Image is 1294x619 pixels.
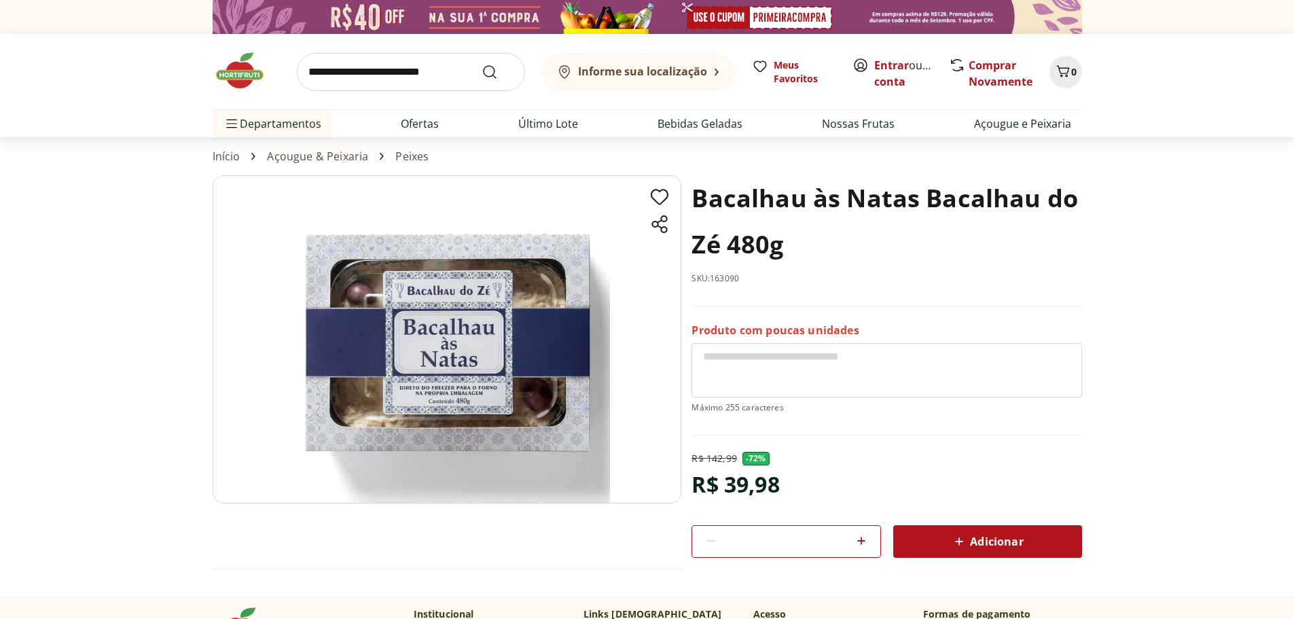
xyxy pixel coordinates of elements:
div: R$ 39,98 [691,465,779,503]
span: Departamentos [223,107,321,140]
a: Último Lote [518,116,578,132]
a: Açougue e Peixaria [974,116,1071,132]
a: Açougue & Peixaria [267,150,368,162]
a: Comprar Novamente [969,58,1032,89]
a: Peixes [395,150,429,162]
button: Adicionar [893,525,1082,558]
a: Ofertas [401,116,439,132]
img: Image [213,175,681,503]
button: Carrinho [1049,56,1082,88]
a: Meus Favoritos [752,58,836,86]
b: Informe sua localização [578,64,707,79]
a: Bebidas Geladas [658,116,742,132]
img: Hortifruti [213,50,281,91]
p: R$ 142,99 [691,452,736,465]
span: 0 [1071,65,1077,78]
a: Início [213,150,240,162]
span: Meus Favoritos [774,58,836,86]
p: SKU: 163090 [691,273,739,284]
input: search [297,53,525,91]
a: Nossas Frutas [822,116,895,132]
a: Entrar [874,58,909,73]
span: ou [874,57,935,90]
a: Criar conta [874,58,949,89]
span: - 72 % [742,452,770,465]
p: Produto com poucas unidades [691,323,859,338]
button: Informe sua localização [541,53,736,91]
h1: Bacalhau às Natas Bacalhau do Zé 480g [691,175,1081,268]
span: Adicionar [951,533,1023,550]
button: Submit Search [482,64,514,80]
button: Menu [223,107,240,140]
